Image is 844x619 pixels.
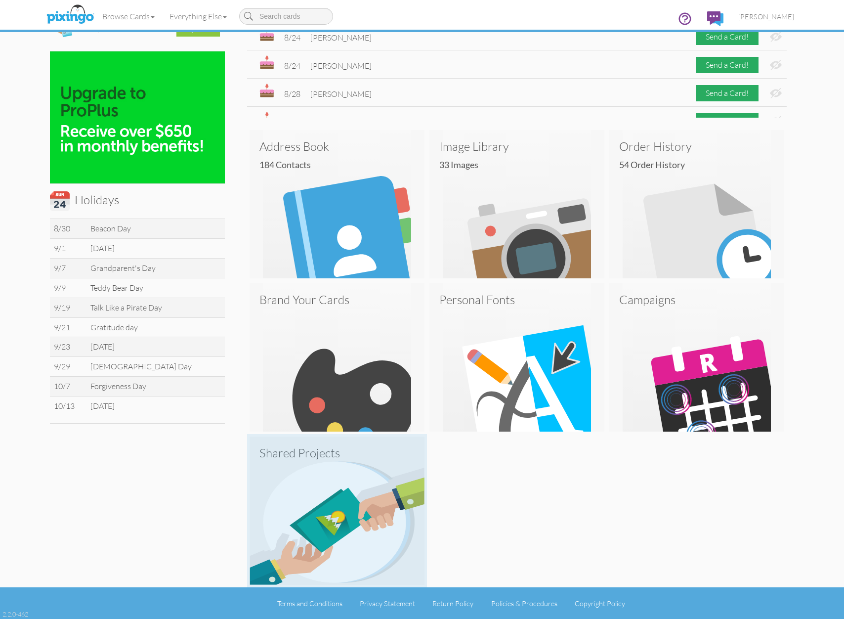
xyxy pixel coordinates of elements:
[86,298,225,317] td: Talk Like a Pirate Day
[250,283,424,432] img: brand-cards.svg
[50,357,86,377] td: 9/29
[86,317,225,337] td: Gratitude day
[259,293,415,306] h3: Brand Your Cards
[696,113,759,130] div: Send a Card!
[259,84,274,97] img: bday.svg
[432,599,473,608] a: Return Policy
[277,599,342,608] a: Terms and Conditions
[609,283,784,432] img: ripll_dashboard.svg
[696,57,759,73] div: Send a Card!
[162,4,234,29] a: Everything Else
[738,12,794,21] span: [PERSON_NAME]
[250,437,424,585] img: shared-projects.png
[575,599,625,608] a: Copyright Policy
[429,283,604,432] img: personal-font.svg
[360,599,415,608] a: Privacy Statement
[50,317,86,337] td: 9/21
[284,117,300,128] div: 8/30
[259,55,274,69] img: bday.svg
[86,357,225,377] td: [DEMOGRAPHIC_DATA] Day
[259,446,415,459] h3: Shared Projects
[696,85,759,101] div: Send a Card!
[86,396,225,415] td: [DATE]
[619,160,782,170] h4: 54 Order History
[770,116,782,127] img: eye-ban.svg
[284,60,300,72] div: 8/24
[239,8,333,25] input: Search cards
[310,117,372,127] span: [PERSON_NAME]
[50,396,86,415] td: 10/13
[619,293,774,306] h3: Campaigns
[439,293,594,306] h3: Personal Fonts
[50,191,70,211] img: calendar.svg
[86,219,225,239] td: Beacon Day
[707,11,723,26] img: comments.svg
[259,160,422,170] h4: 184 Contacts
[86,258,225,278] td: Grandparent's Day
[439,160,602,170] h4: 33 images
[44,2,96,27] img: pixingo logo
[770,88,782,98] img: eye-ban.svg
[439,140,594,153] h3: Image Library
[770,60,782,70] img: eye-ban.svg
[284,88,300,100] div: 8/28
[310,89,372,99] span: [PERSON_NAME]
[86,377,225,397] td: Forgiveness Day
[50,191,217,211] h3: Holidays
[731,4,802,29] a: [PERSON_NAME]
[50,219,86,239] td: 8/30
[259,112,274,126] img: bday.svg
[50,51,225,183] img: upgrade_proPlus-100.jpg
[609,130,784,278] img: order-history.svg
[2,610,28,619] div: 2.2.0-462
[259,140,415,153] h3: Address Book
[50,337,86,357] td: 9/23
[491,599,557,608] a: Policies & Procedures
[250,130,424,278] img: address-book.svg
[86,239,225,259] td: [DATE]
[86,278,225,298] td: Teddy Bear Day
[86,337,225,357] td: [DATE]
[429,130,604,278] img: image-library.svg
[95,4,162,29] a: Browse Cards
[50,258,86,278] td: 9/7
[310,61,372,71] span: [PERSON_NAME]
[50,377,86,397] td: 10/7
[50,239,86,259] td: 9/1
[619,140,774,153] h3: Order History
[50,278,86,298] td: 9/9
[50,298,86,317] td: 9/19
